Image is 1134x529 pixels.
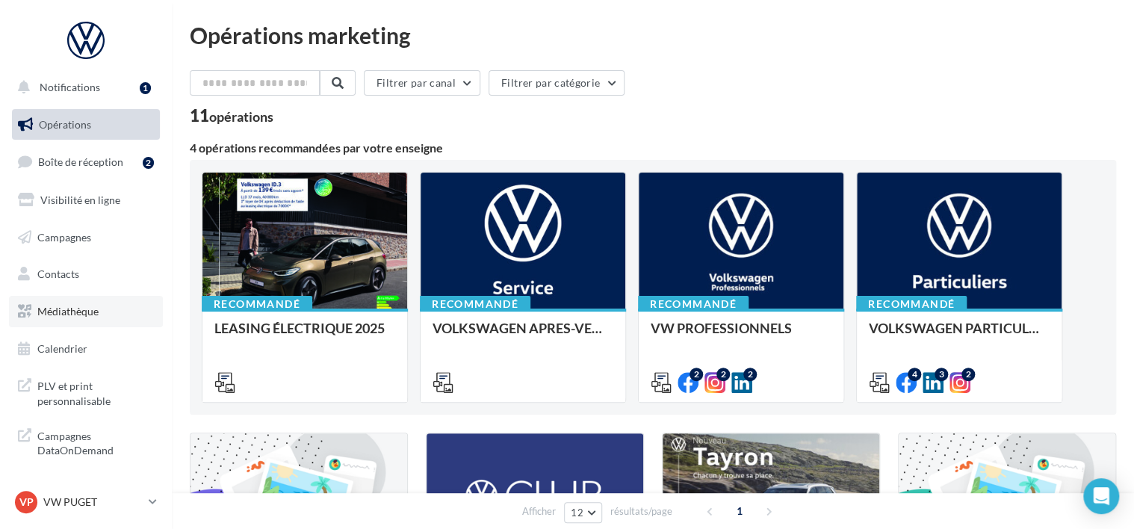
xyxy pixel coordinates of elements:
span: 12 [571,507,583,519]
button: Notifications 1 [9,72,157,103]
span: Afficher [522,504,556,519]
div: Recommandé [202,296,312,312]
div: 3 [935,368,948,381]
div: Open Intercom Messenger [1083,478,1119,514]
span: Calendrier [37,342,87,355]
div: opérations [209,110,273,123]
a: PLV et print personnalisable [9,370,163,414]
span: Notifications [40,81,100,93]
div: Recommandé [856,296,967,312]
a: Campagnes DataOnDemand [9,420,163,464]
a: Campagnes [9,222,163,253]
span: 1 [728,499,752,523]
button: Filtrer par canal [364,70,480,96]
div: LEASING ÉLECTRIQUE 2025 [214,321,395,350]
span: PLV et print personnalisable [37,376,154,408]
span: Contacts [37,267,79,280]
span: VP [19,495,34,510]
p: VW PUGET [43,495,143,510]
div: 2 [961,368,975,381]
a: Contacts [9,259,163,290]
a: VP VW PUGET [12,488,160,516]
button: 12 [564,502,602,523]
div: 4 opérations recommandées par votre enseigne [190,142,1116,154]
span: résultats/page [610,504,672,519]
a: Calendrier [9,333,163,365]
a: Opérations [9,109,163,140]
div: 1 [140,82,151,94]
span: Médiathèque [37,305,99,318]
div: Recommandé [420,296,530,312]
div: Recommandé [638,296,749,312]
span: Campagnes [37,230,91,243]
div: 2 [143,157,154,169]
div: VOLKSWAGEN PARTICULIER [869,321,1050,350]
div: 2 [690,368,703,381]
span: Campagnes DataOnDemand [37,426,154,458]
button: Filtrer par catégorie [489,70,625,96]
span: Boîte de réception [38,155,123,168]
div: VW PROFESSIONNELS [651,321,831,350]
a: Visibilité en ligne [9,185,163,216]
div: 2 [716,368,730,381]
span: Opérations [39,118,91,131]
span: Visibilité en ligne [40,194,120,206]
div: 2 [743,368,757,381]
a: Médiathèque [9,296,163,327]
div: 4 [908,368,921,381]
div: Opérations marketing [190,24,1116,46]
div: 11 [190,108,273,124]
div: VOLKSWAGEN APRES-VENTE [433,321,613,350]
a: Boîte de réception2 [9,146,163,178]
